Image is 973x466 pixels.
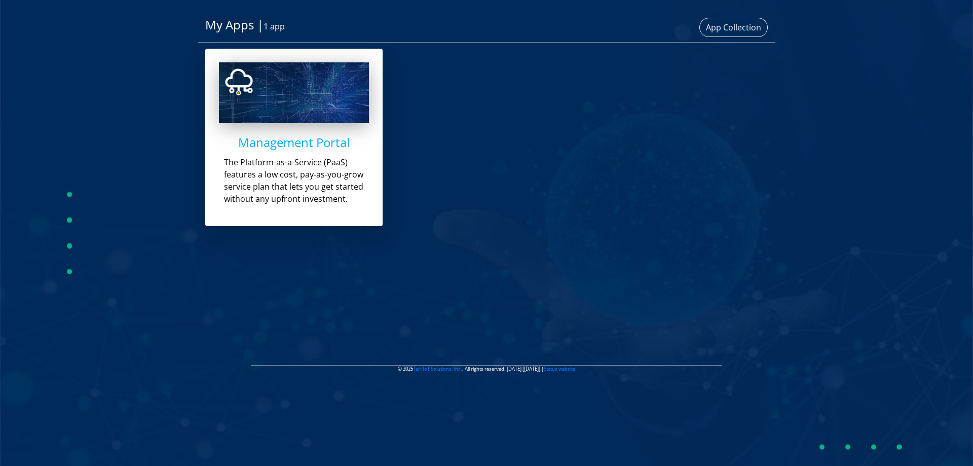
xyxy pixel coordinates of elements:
a: Telit IoT Solutions, Inc. [413,366,462,372]
h4: Management Portal [219,135,369,150]
a: Management PortalThe Platform-as-a-Service (PaaS) features a low cost, pay-as-you-grow service pl... [205,53,383,230]
p: The Platform-as-a-Service (PaaS) features a low cost, pay-as-you-grow service plan that lets you ... [224,156,374,205]
button: App Collection [699,18,768,37]
p: © 2025 . All rights reserved. [DATE] [[DATE]] | [251,365,722,373]
img: app-mgmt-tile.png [219,62,369,123]
h1: My Apps | [205,18,479,32]
a: Status website [544,366,575,372]
span: 1 app [264,21,285,32]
